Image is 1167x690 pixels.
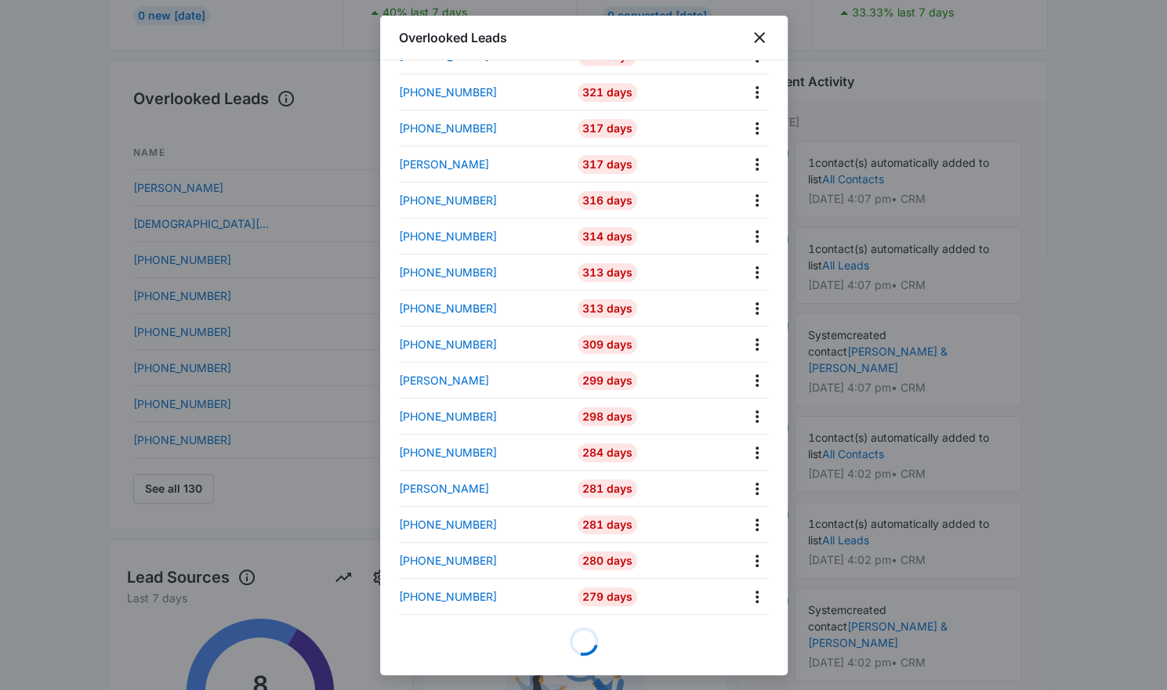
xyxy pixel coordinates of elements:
button: Actions [745,404,769,428]
div: 321 Days [578,83,637,102]
button: Actions [745,548,769,573]
p: [PHONE_NUMBER] [399,408,497,424]
p: [PHONE_NUMBER] [399,84,497,100]
p: [PHONE_NUMBER] [399,228,497,244]
div: 298 Days [578,407,637,426]
div: 280 Days [578,551,637,570]
div: 281 Days [578,479,637,498]
a: [PHONE_NUMBER] [399,300,562,316]
div: 313 Days [578,299,637,318]
div: 317 Days [578,155,637,174]
p: [PERSON_NAME] [399,480,489,497]
div: 313 Days [578,263,637,282]
button: Actions [745,188,769,212]
button: Actions [745,260,769,284]
a: [PHONE_NUMBER] [399,120,562,136]
p: [PHONE_NUMBER] [399,552,497,569]
p: [PHONE_NUMBER] [399,264,497,280]
button: Actions [745,512,769,536]
a: [PHONE_NUMBER] [399,552,562,569]
a: [PHONE_NUMBER] [399,516,562,533]
button: Actions [745,584,769,609]
a: [PHONE_NUMBER] [399,84,562,100]
button: Actions [745,224,769,248]
div: 314 Days [578,227,637,246]
a: [PHONE_NUMBER] [399,588,562,605]
p: [PHONE_NUMBER] [399,120,497,136]
div: 309 Days [578,335,637,354]
button: Actions [745,80,769,104]
h1: Overlooked Leads [399,28,507,47]
p: [PHONE_NUMBER] [399,336,497,352]
button: Actions [745,296,769,320]
button: Actions [745,476,769,500]
p: [PHONE_NUMBER] [399,444,497,461]
button: Actions [745,152,769,176]
div: 281 Days [578,515,637,534]
button: Actions [745,116,769,140]
div: 299 Days [578,371,637,390]
a: [PHONE_NUMBER] [399,264,562,280]
button: Actions [745,440,769,464]
button: Actions [745,44,769,68]
a: [PHONE_NUMBER] [399,228,562,244]
p: [PHONE_NUMBER] [399,300,497,316]
p: [PERSON_NAME] [399,372,489,388]
p: [PHONE_NUMBER] [399,516,497,533]
a: [PERSON_NAME] [399,372,562,388]
button: Actions [745,332,769,356]
a: [PERSON_NAME] [399,156,562,172]
div: 279 Days [578,587,637,606]
a: [PHONE_NUMBER] [399,444,562,461]
div: 284 Days [578,443,637,462]
p: [PHONE_NUMBER] [399,588,497,605]
button: close [750,28,769,47]
p: [PERSON_NAME] [399,156,489,172]
div: 317 Days [578,119,637,138]
a: [PHONE_NUMBER] [399,408,562,424]
p: [PHONE_NUMBER] [399,192,497,208]
a: [PERSON_NAME] [399,480,562,497]
a: [PHONE_NUMBER] [399,192,562,208]
button: Actions [745,368,769,392]
div: 316 Days [578,191,637,210]
a: [PHONE_NUMBER] [399,336,562,352]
